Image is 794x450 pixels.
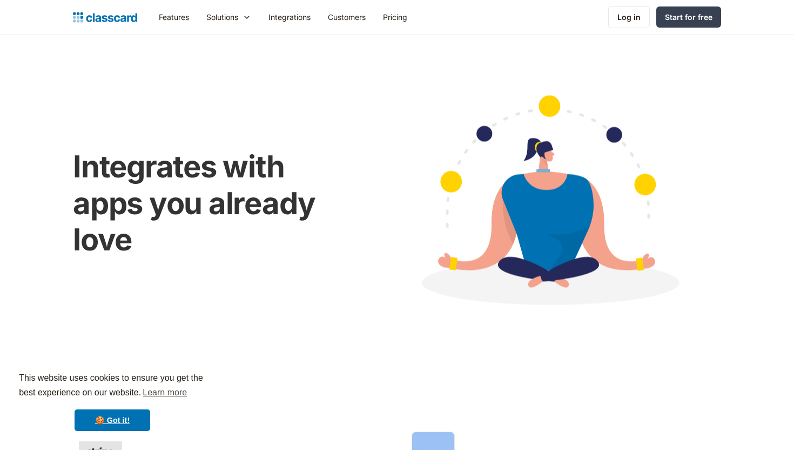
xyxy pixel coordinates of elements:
[19,372,206,401] span: This website uses cookies to ensure you get the best experience on our website.
[141,385,189,401] a: learn more about cookies
[319,5,374,29] a: Customers
[206,11,238,23] div: Solutions
[656,6,721,28] a: Start for free
[73,149,353,258] h1: Integrates with apps you already love
[617,11,641,23] div: Log in
[374,5,416,29] a: Pricing
[9,361,216,441] div: cookieconsent
[375,74,721,334] img: Cartoon image showing connected apps
[150,5,198,29] a: Features
[608,6,650,28] a: Log in
[75,409,150,431] a: dismiss cookie message
[73,10,137,25] a: home
[198,5,260,29] div: Solutions
[260,5,319,29] a: Integrations
[665,11,712,23] div: Start for free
